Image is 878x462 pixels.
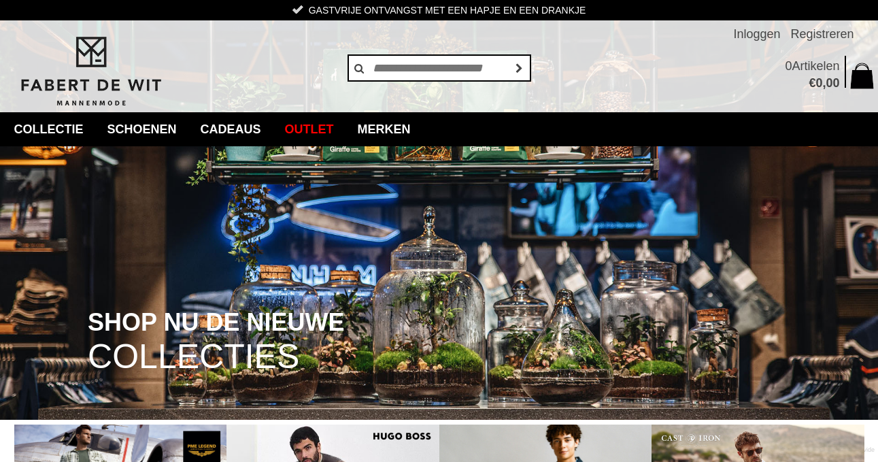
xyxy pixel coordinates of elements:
a: Schoenen [97,112,187,146]
span: SHOP NU DE NIEUWE [88,310,344,335]
span: 0 [785,59,792,73]
span: COLLECTIES [88,340,299,374]
img: Fabert de Wit [14,35,167,108]
a: collectie [4,112,94,146]
span: 00 [826,76,839,90]
a: Inloggen [733,20,780,48]
span: Artikelen [792,59,839,73]
a: Merken [348,112,421,146]
a: Outlet [275,112,344,146]
span: 0 [815,76,822,90]
a: Registreren [790,20,854,48]
span: € [809,76,815,90]
a: Cadeaus [190,112,271,146]
span: , [822,76,826,90]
